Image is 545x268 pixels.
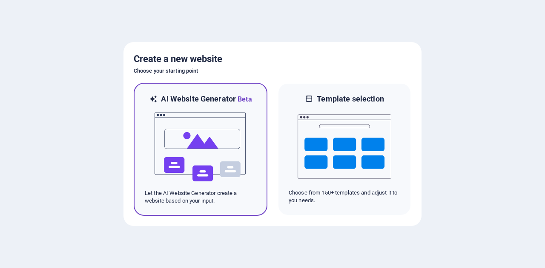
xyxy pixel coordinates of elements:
[317,94,384,104] h6: Template selection
[278,83,411,216] div: Template selectionChoose from 150+ templates and adjust it to you needs.
[289,189,400,204] p: Choose from 150+ templates and adjust it to you needs.
[134,83,267,216] div: AI Website GeneratorBetaaiLet the AI Website Generator create a website based on your input.
[154,104,247,189] img: ai
[236,95,252,103] span: Beta
[145,189,256,205] p: Let the AI Website Generator create a website based on your input.
[134,52,411,66] h5: Create a new website
[134,66,411,76] h6: Choose your starting point
[161,94,252,104] h6: AI Website Generator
